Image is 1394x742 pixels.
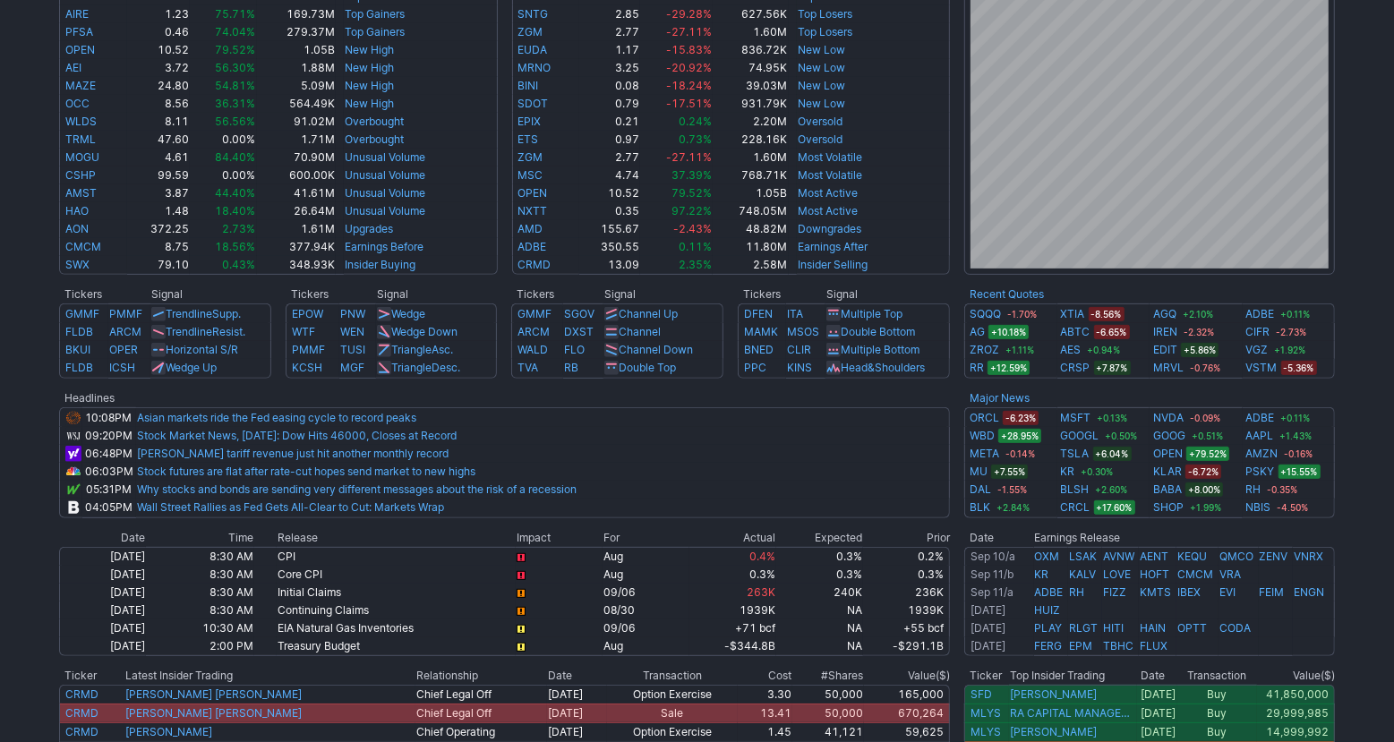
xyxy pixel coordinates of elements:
[798,132,842,146] a: Oversold
[257,23,336,41] td: 279.37M
[127,149,191,166] td: 4.61
[970,445,999,463] a: META
[713,131,789,149] td: 228.16K
[345,79,394,92] a: New High
[564,343,585,356] a: FLO
[518,168,543,182] a: MSC
[127,256,191,275] td: 79.10
[65,706,98,720] a: CRMD
[798,168,862,182] a: Most Volatile
[518,43,548,56] a: EUDA
[127,202,191,220] td: 1.48
[713,220,789,238] td: 48.82M
[517,325,550,338] a: ARCM
[1103,621,1124,635] a: HITI
[292,361,322,374] a: KCSH
[671,168,712,182] span: 37.39%
[971,621,1005,635] a: [DATE]
[1061,499,1090,516] a: CRCL
[841,325,915,338] a: Double Bottom
[1035,567,1049,581] a: KR
[619,307,678,320] a: Channel Up
[1140,585,1171,599] a: KMTS
[345,258,415,271] a: Insider Buying
[1153,445,1183,463] a: OPEN
[137,482,577,496] a: Why stocks and bonds are sending very different messages about the risk of a recession
[666,7,712,21] span: -29.28%
[127,184,191,202] td: 3.87
[127,166,191,184] td: 99.59
[190,166,256,184] td: 0.00%
[1069,585,1084,599] a: RH
[713,59,789,77] td: 74.95K
[345,240,423,253] a: Earnings Before
[1246,445,1279,463] a: AMZN
[1069,621,1098,635] a: RLGT
[970,341,999,359] a: ZROZ
[1035,585,1064,599] a: ADBE
[798,25,852,38] a: Top Losers
[65,222,89,235] a: AON
[1153,481,1182,499] a: BABA
[432,361,460,374] span: Desc.
[579,59,640,77] td: 3.25
[216,7,256,21] span: 75.71%
[579,95,640,113] td: 0.79
[257,149,336,166] td: 70.90M
[798,43,845,56] a: New Low
[564,325,594,338] a: DXST
[345,25,405,38] a: Top Gainers
[579,166,640,184] td: 4.74
[1177,585,1201,599] a: IBEX
[125,706,302,720] a: [PERSON_NAME] [PERSON_NAME]
[109,343,138,356] a: OPER
[1260,550,1288,563] a: ZENV
[257,59,336,77] td: 1.88M
[1061,341,1082,359] a: AES
[1246,463,1275,481] a: PSKY
[65,97,90,110] a: OCC
[345,7,405,21] a: Top Gainers
[518,7,549,21] a: SNTG
[292,307,323,320] a: EPOW
[518,186,548,200] a: OPEN
[798,97,845,110] a: New Low
[1010,725,1097,739] a: [PERSON_NAME]
[1153,427,1185,445] a: GOOG
[1061,463,1075,481] a: KR
[579,131,640,149] td: 0.97
[713,166,789,184] td: 768.71K
[166,361,217,374] a: Wedge Up
[1219,585,1236,599] a: EVI
[1069,550,1097,563] a: LSAK
[713,5,789,23] td: 627.56K
[713,238,789,256] td: 11.80M
[713,23,789,41] td: 1.60M
[579,77,640,95] td: 0.08
[65,725,98,738] a: CRMD
[970,409,999,427] a: ORCL
[666,25,712,38] span: -27.11%
[65,325,93,338] a: FLDB
[340,343,365,356] a: TUSI
[671,204,712,217] span: 97.22%
[787,325,819,338] a: MSOS
[127,113,191,131] td: 8.11
[1061,427,1099,445] a: GOOGL
[1153,499,1184,516] a: SHOP
[125,687,302,701] a: [PERSON_NAME] [PERSON_NAME]
[798,115,842,128] a: Oversold
[1035,639,1063,652] a: FERG
[1153,463,1182,481] a: KLAR
[391,325,458,338] a: Wedge Down
[1294,550,1323,563] a: VNRX
[970,427,995,445] a: WBD
[666,150,712,164] span: -27.11%
[666,43,712,56] span: -15.83%
[518,150,543,164] a: ZGM
[65,258,90,271] a: SWX
[579,220,640,238] td: 155.67
[666,61,712,74] span: -20.92%
[137,447,449,460] a: [PERSON_NAME] tariff revenue just hit another monthly record
[345,97,394,110] a: New High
